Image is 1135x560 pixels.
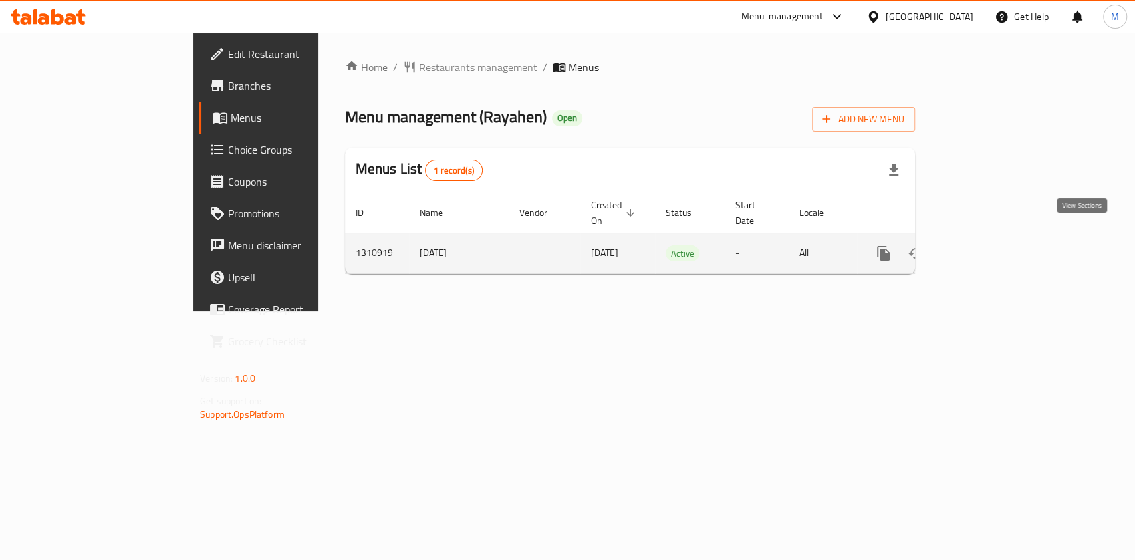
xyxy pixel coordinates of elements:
a: Choice Groups [199,134,383,166]
td: [DATE] [409,233,509,273]
span: Choice Groups [228,142,372,158]
span: 1 record(s) [426,164,482,177]
span: Locale [799,205,841,221]
th: Actions [857,193,1006,233]
span: Menus [231,110,372,126]
a: Coverage Report [199,293,383,325]
span: Branches [228,78,372,94]
a: Promotions [199,198,383,229]
span: Menu management ( Rayahen ) [345,102,547,132]
button: Add New Menu [812,107,915,132]
span: Created On [591,197,639,229]
a: Branches [199,70,383,102]
a: Edit Restaurant [199,38,383,70]
span: Get support on: [200,392,261,410]
span: Start Date [735,197,773,229]
span: Open [552,112,582,124]
div: Active [666,245,699,261]
span: Edit Restaurant [228,46,372,62]
button: Change Status [900,237,932,269]
span: Status [666,205,709,221]
a: Menu disclaimer [199,229,383,261]
div: Menu-management [741,9,823,25]
a: Menus [199,102,383,134]
li: / [543,59,547,75]
a: Support.OpsPlatform [200,406,285,423]
span: Menus [568,59,599,75]
div: Total records count [425,160,483,181]
span: M [1111,9,1119,24]
span: Add New Menu [822,111,904,128]
h2: Menus List [356,159,483,181]
div: [GEOGRAPHIC_DATA] [886,9,973,24]
span: Vendor [519,205,565,221]
a: Coupons [199,166,383,198]
td: - [725,233,789,273]
button: more [868,237,900,269]
span: Coverage Report [228,301,372,317]
div: Open [552,110,582,126]
span: Active [666,246,699,261]
a: Restaurants management [403,59,537,75]
span: Coupons [228,174,372,190]
span: Grocery Checklist [228,333,372,349]
table: enhanced table [345,193,1006,274]
span: Name [420,205,460,221]
li: / [393,59,398,75]
span: Version: [200,370,233,387]
nav: breadcrumb [345,59,915,75]
a: Grocery Checklist [199,325,383,357]
a: Upsell [199,261,383,293]
td: All [789,233,857,273]
span: 1.0.0 [235,370,255,387]
div: Export file [878,154,910,186]
span: Menu disclaimer [228,237,372,253]
span: Upsell [228,269,372,285]
span: Promotions [228,206,372,221]
span: ID [356,205,381,221]
span: [DATE] [591,244,618,261]
span: Restaurants management [419,59,537,75]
